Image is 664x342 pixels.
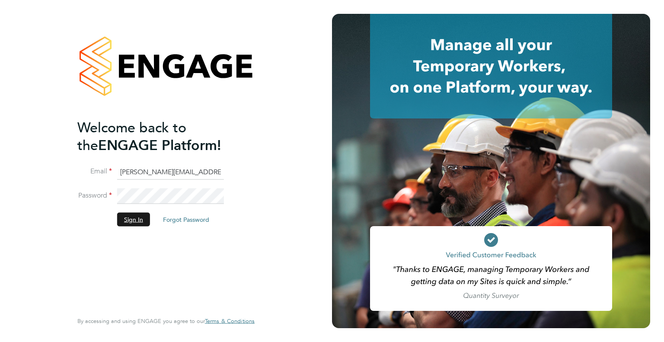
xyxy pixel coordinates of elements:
[205,318,255,325] a: Terms & Conditions
[77,191,112,200] label: Password
[77,118,246,154] h2: ENGAGE Platform!
[117,212,150,226] button: Sign In
[205,317,255,325] span: Terms & Conditions
[77,317,255,325] span: By accessing and using ENGAGE you agree to our
[77,167,112,176] label: Email
[117,164,224,180] input: Enter your work email...
[156,212,216,226] button: Forgot Password
[77,119,186,153] span: Welcome back to the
